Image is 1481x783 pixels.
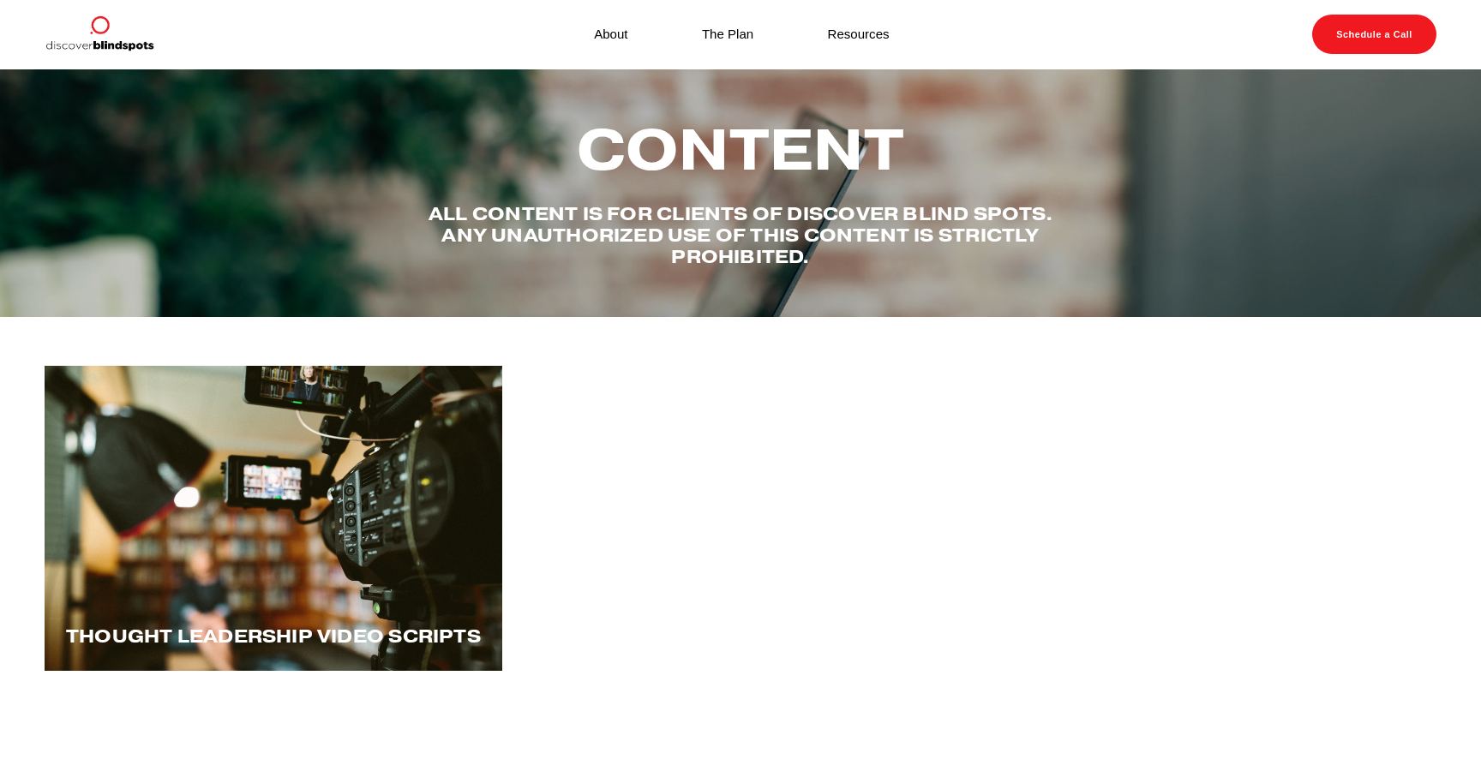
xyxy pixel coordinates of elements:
[641,625,841,648] span: One word blogs
[395,203,1087,267] h4: All content is for Clients of Discover Blind spots. Any unauthorized use of this content is stric...
[45,15,154,54] img: Discover Blind Spots
[1135,625,1280,648] span: Voice Overs
[594,23,627,46] a: About
[828,23,890,46] a: Resources
[1312,15,1436,54] a: Schedule a Call
[66,625,481,648] span: Thought LEadership Video Scripts
[395,119,1087,181] h2: Content
[702,23,753,46] a: The Plan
